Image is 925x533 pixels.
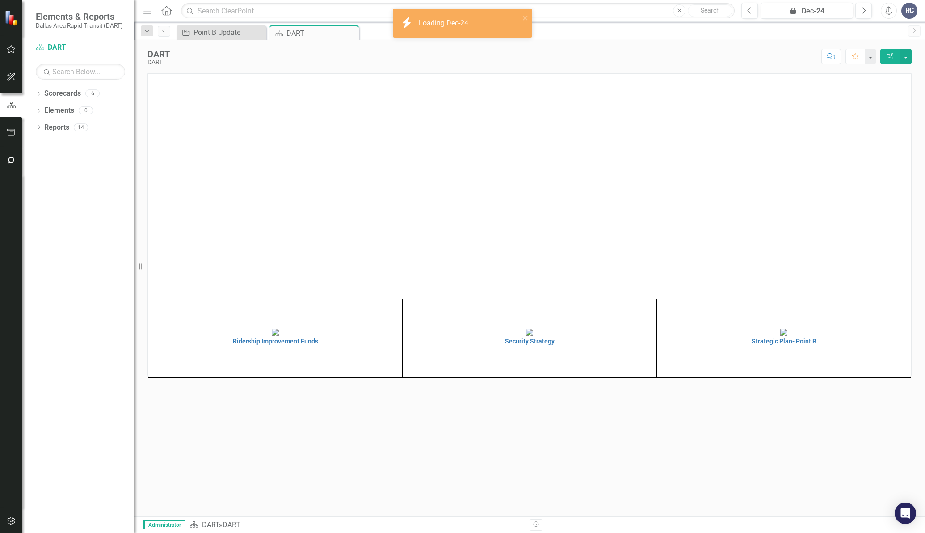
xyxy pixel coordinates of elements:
[659,328,908,345] a: Strategic Plan- Point B
[193,27,264,38] div: Point B Update
[405,338,654,345] h4: Security Strategy
[202,520,219,529] a: DART
[147,49,170,59] div: DART
[286,28,357,39] div: DART
[151,338,400,345] h4: Ridership Improvement Funds
[4,10,20,26] img: ClearPoint Strategy
[761,3,853,19] button: Dec-24
[405,328,654,345] a: Security Strategy
[74,123,88,131] div: 14
[688,4,732,17] button: Search
[36,11,123,22] span: Elements & Reports
[272,329,279,336] img: mceclip1%20v4.png
[419,18,476,29] div: Loading Dec-24...
[36,42,125,53] a: DART
[780,329,787,336] img: mceclip4%20v3.png
[181,3,735,19] input: Search ClearPoint...
[764,6,850,17] div: Dec-24
[895,503,916,524] div: Open Intercom Messenger
[44,106,74,116] a: Elements
[659,338,908,345] h4: Strategic Plan- Point B
[85,90,100,97] div: 6
[522,13,529,23] button: close
[179,27,264,38] a: Point B Update
[526,329,533,336] img: mceclip2%20v4.png
[151,328,400,345] a: Ridership Improvement Funds
[701,7,720,14] span: Search
[44,89,81,99] a: Scorecards
[147,59,170,66] div: DART
[143,520,185,529] span: Administrator
[36,64,125,80] input: Search Below...
[79,107,93,114] div: 0
[189,520,523,530] div: »
[36,22,123,29] small: Dallas Area Rapid Transit (DART)
[223,520,240,529] div: DART
[901,3,917,19] button: RC
[44,123,69,133] a: Reports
